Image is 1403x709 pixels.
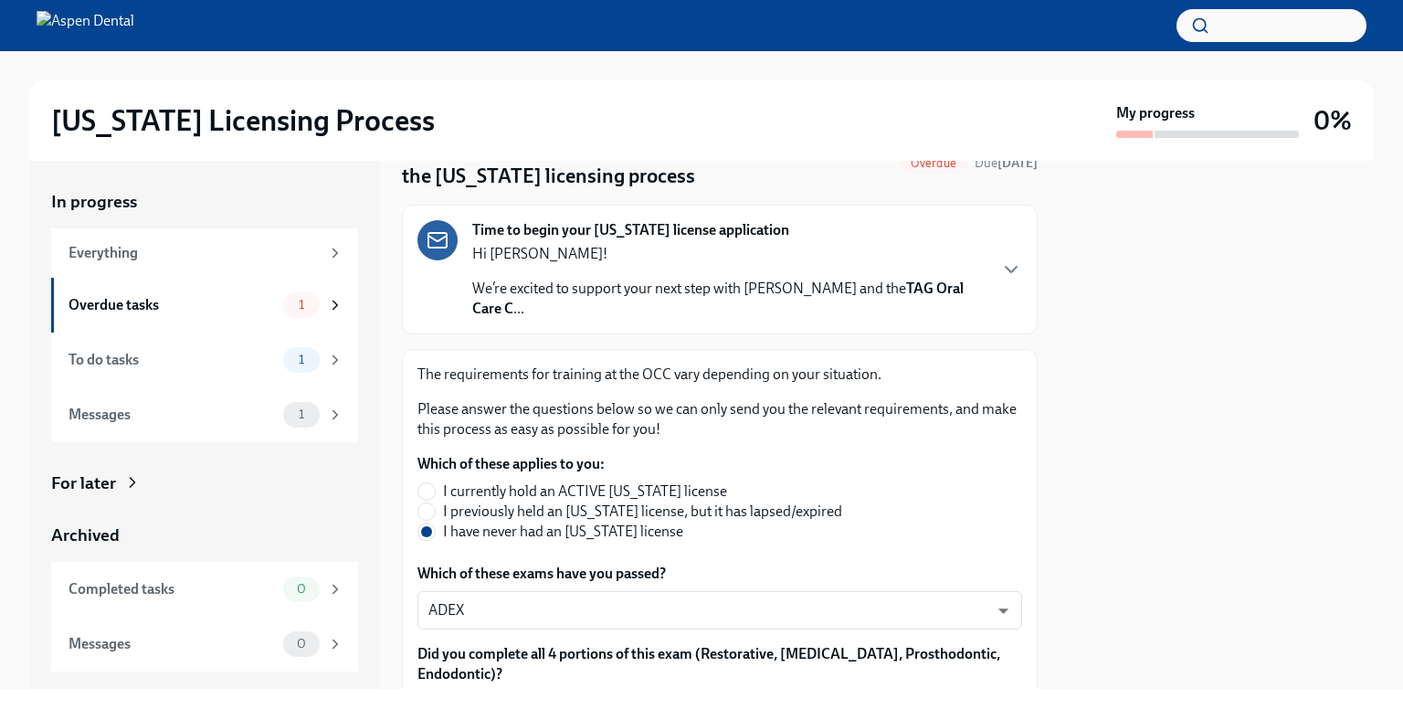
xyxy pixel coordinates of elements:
div: Messages [69,405,276,425]
div: Completed tasks [69,579,276,599]
a: Completed tasks0 [51,562,358,617]
span: I currently hold an ACTIVE [US_STATE] license [443,481,727,502]
span: I have never had an [US_STATE] license [443,522,683,542]
h2: [US_STATE] Licensing Process [51,102,435,139]
div: ADEX [417,591,1022,630]
div: Overdue tasks [69,295,276,315]
span: Due [975,155,1038,171]
a: Messages1 [51,387,358,442]
img: Aspen Dental [37,11,134,40]
strong: Time to begin your [US_STATE] license application [472,220,789,240]
span: 0 [286,582,317,596]
p: Hi [PERSON_NAME]! [472,244,986,264]
h4: Answer these questions to get tailored instructions for the [US_STATE] licensing process [402,135,892,190]
div: To do tasks [69,350,276,370]
strong: [DATE] [997,155,1038,171]
label: Which of these exams have you passed? [417,564,1022,584]
span: I previously held an [US_STATE] license, but it has lapsed/expired [443,502,842,522]
label: Which of these applies to you: [417,454,857,474]
div: Everything [69,243,320,263]
strong: My progress [1116,103,1195,123]
span: Overdue [900,156,967,170]
label: Did you complete all 4 portions of this exam (Restorative, [MEDICAL_DATA], Prosthodontic, Endodon... [417,644,1022,684]
a: Everything [51,228,358,278]
h3: 0% [1313,104,1352,137]
a: Overdue tasks1 [51,278,358,333]
a: For later [51,471,358,495]
p: The requirements for training at the OCC vary depending on your situation. [417,365,1022,385]
span: 1 [288,353,315,366]
span: August 23rd, 2025 12:00 [975,154,1038,172]
a: Archived [51,524,358,547]
p: We’re excited to support your next step with [PERSON_NAME] and the ... [472,279,986,319]
a: Messages0 [51,617,358,672]
span: 1 [288,298,315,312]
a: To do tasks1 [51,333,358,387]
span: 0 [286,637,317,651]
span: 1 [288,407,315,421]
a: In progress [51,190,358,214]
div: Messages [69,634,276,654]
div: For later [51,471,116,495]
p: Please answer the questions below so we can only send you the relevant requirements, and make thi... [417,399,1022,439]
